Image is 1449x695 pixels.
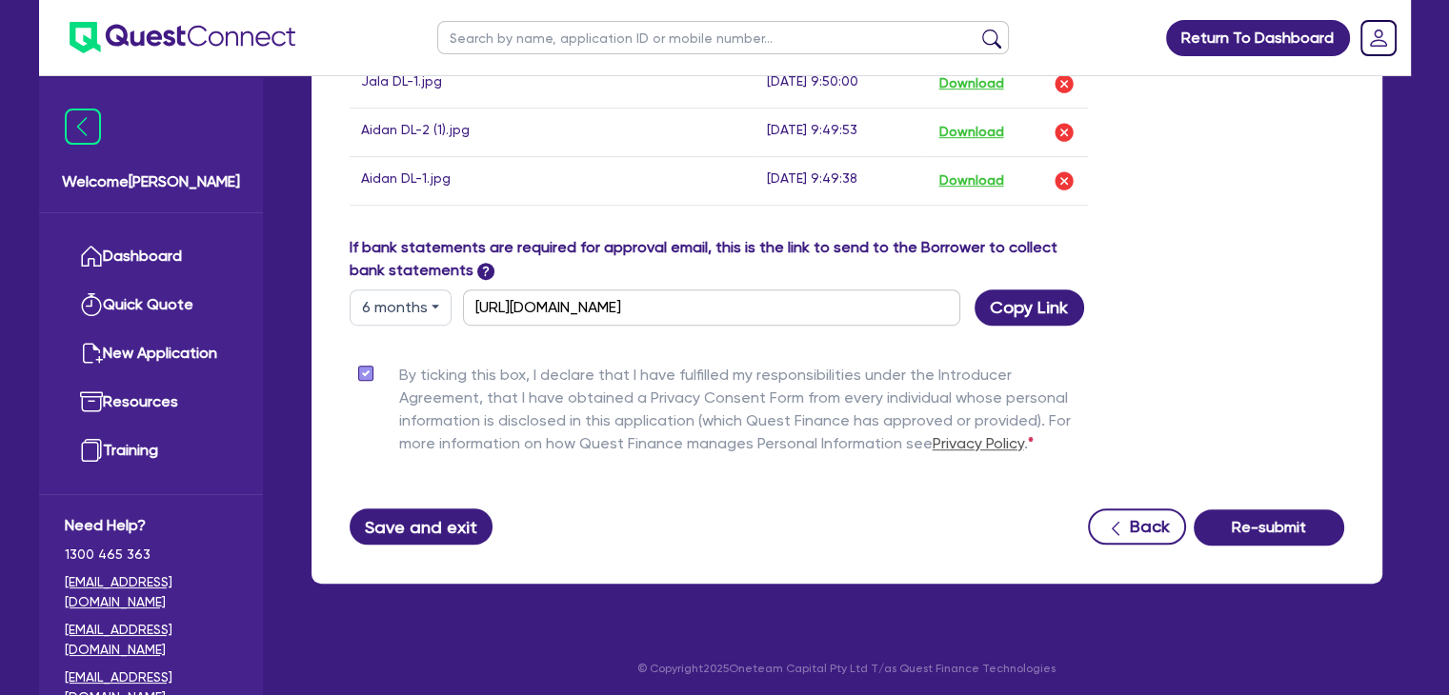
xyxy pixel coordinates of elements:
[937,169,1004,193] button: Download
[350,156,756,205] td: Aidan DL-1.jpg
[933,434,1024,452] a: Privacy Policy
[755,156,926,205] td: [DATE] 9:49:38
[65,378,237,427] a: Resources
[1053,121,1076,144] img: delete-icon
[399,364,1089,463] label: By ticking this box, I declare that I have fulfilled my responsibilities under the Introducer Agr...
[755,59,926,108] td: [DATE] 9:50:00
[937,71,1004,96] button: Download
[298,660,1396,677] p: © Copyright 2025 Oneteam Capital Pty Ltd T/as Quest Finance Technologies
[975,289,1084,326] button: Copy Link
[350,289,452,326] button: Dropdown toggle
[755,108,926,156] td: [DATE] 9:49:53
[65,514,237,537] span: Need Help?
[80,293,103,316] img: quick-quote
[65,329,237,378] a: New Application
[350,59,756,108] td: Jala DL-1.jpg
[350,108,756,156] td: Aidan DL-2 (1).jpg
[80,439,103,462] img: training
[65,545,237,565] span: 1300 465 363
[1053,72,1076,95] img: delete-icon
[65,620,237,660] a: [EMAIL_ADDRESS][DOMAIN_NAME]
[1166,20,1350,56] a: Return To Dashboard
[937,120,1004,145] button: Download
[65,427,237,475] a: Training
[1354,13,1403,63] a: Dropdown toggle
[477,263,494,280] span: ?
[65,281,237,329] a: Quick Quote
[70,22,295,53] img: quest-connect-logo-blue
[80,390,103,413] img: resources
[1088,508,1186,545] button: Back
[350,236,1089,282] label: If bank statements are required for approval email, this is the link to send to the Borrower to c...
[1194,509,1344,546] button: Re-submit
[350,508,493,545] button: Save and exit
[1053,169,1076,192] img: delete-icon
[65,109,101,145] img: icon-menu-close
[80,342,103,365] img: new-application
[65,572,237,612] a: [EMAIL_ADDRESS][DOMAIN_NAME]
[437,21,1009,54] input: Search by name, application ID or mobile number...
[62,170,240,193] span: Welcome [PERSON_NAME]
[65,232,237,281] a: Dashboard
